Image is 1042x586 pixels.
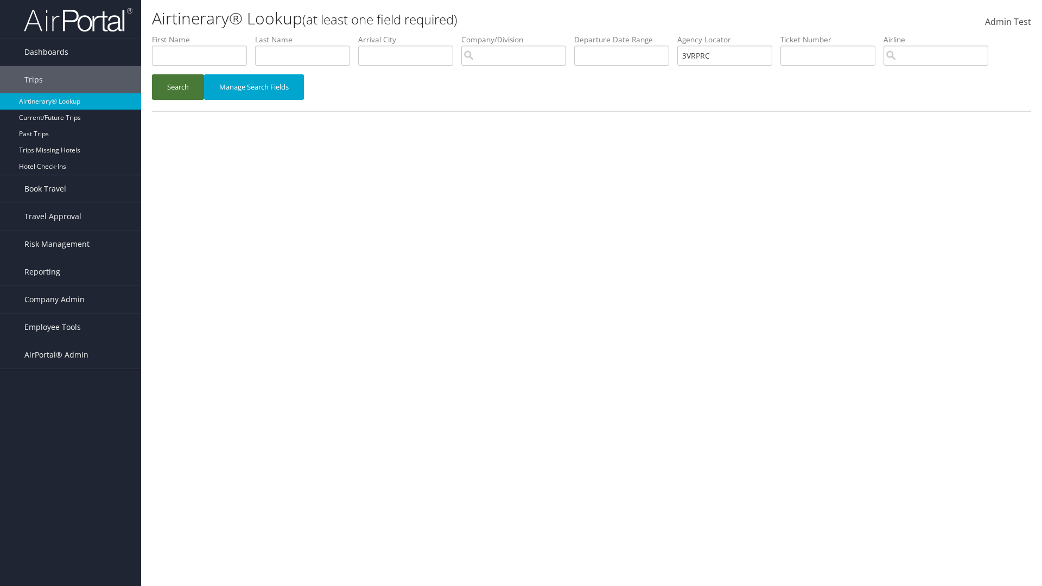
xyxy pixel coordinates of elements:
h1: Airtinerary® Lookup [152,7,738,30]
span: Company Admin [24,286,85,313]
span: Trips [24,66,43,93]
span: Employee Tools [24,314,81,341]
label: Ticket Number [780,34,884,45]
span: Dashboards [24,39,68,66]
img: airportal-logo.png [24,7,132,33]
span: Reporting [24,258,60,285]
a: Admin Test [985,5,1031,39]
label: Agency Locator [677,34,780,45]
label: First Name [152,34,255,45]
label: Airline [884,34,996,45]
label: Company/Division [461,34,574,45]
label: Arrival City [358,34,461,45]
label: Departure Date Range [574,34,677,45]
button: Search [152,74,204,100]
small: (at least one field required) [302,10,458,28]
span: Risk Management [24,231,90,258]
span: Admin Test [985,16,1031,28]
span: Book Travel [24,175,66,202]
span: AirPortal® Admin [24,341,88,368]
label: Last Name [255,34,358,45]
span: Travel Approval [24,203,81,230]
button: Manage Search Fields [204,74,304,100]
